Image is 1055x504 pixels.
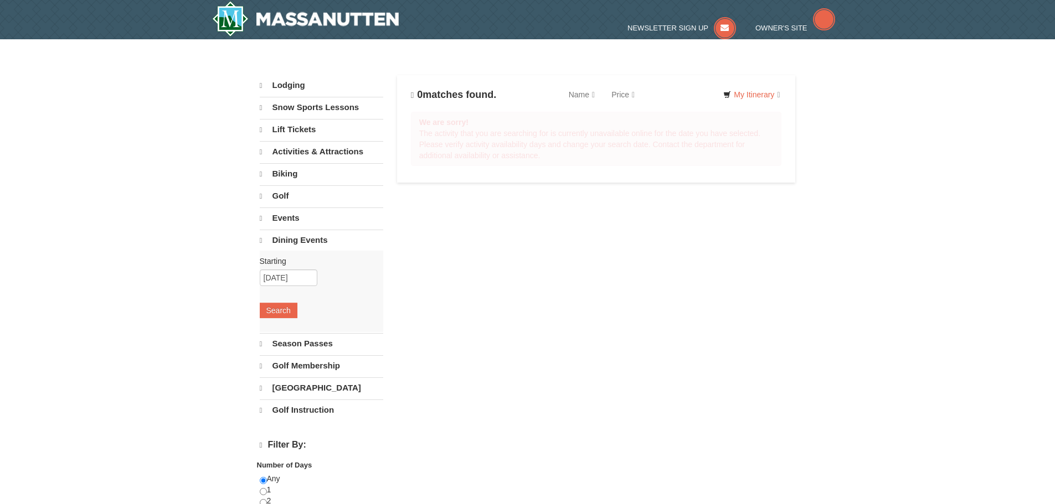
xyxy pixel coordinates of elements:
[260,355,383,376] a: Golf Membership
[755,24,807,32] span: Owner's Site
[260,440,383,450] h4: Filter By:
[716,86,787,103] a: My Itinerary
[260,333,383,354] a: Season Passes
[212,1,399,37] a: Massanutten Resort
[260,399,383,420] a: Golf Instruction
[212,1,399,37] img: Massanutten Resort Logo
[260,163,383,184] a: Biking
[419,118,469,127] strong: We are sorry!
[257,461,312,469] strong: Number of Days
[260,75,383,96] a: Lodging
[260,256,375,267] label: Starting
[560,84,603,106] a: Name
[260,303,297,318] button: Search
[627,24,736,32] a: Newsletter Sign Up
[260,207,383,228] a: Events
[260,119,383,140] a: Lift Tickets
[603,84,643,106] a: Price
[627,24,708,32] span: Newsletter Sign Up
[260,230,383,251] a: Dining Events
[260,377,383,398] a: [GEOGRAPHIC_DATA]
[260,141,383,162] a: Activities & Attractions
[260,185,383,206] a: Golf
[755,24,835,32] a: Owner's Site
[411,112,782,166] div: The activity that you are searching for is currently unavailable online for the date you have sel...
[260,97,383,118] a: Snow Sports Lessons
